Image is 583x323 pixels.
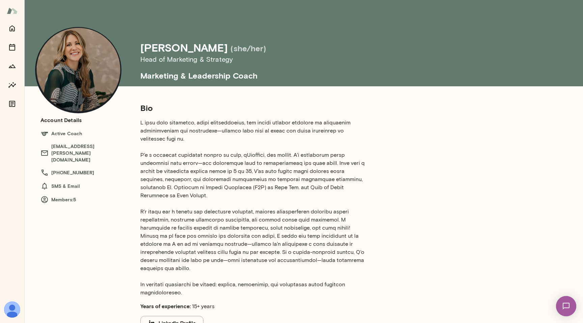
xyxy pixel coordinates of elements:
[40,182,127,190] h6: SMS & Email
[140,65,545,81] h5: Marketing & Leadership Coach
[230,43,266,54] h5: (she/her)
[5,97,19,111] button: Documents
[40,129,127,138] h6: Active Coach
[5,40,19,54] button: Sessions
[40,196,127,204] h6: Members: 5
[140,54,545,65] h6: Head of Marketing & Strategy
[40,143,127,163] h6: [EMAIL_ADDRESS][PERSON_NAME][DOMAIN_NAME]
[7,4,18,17] img: Mento
[140,41,228,54] h4: [PERSON_NAME]
[4,301,20,318] img: Jennie Becker
[5,78,19,92] button: Insights
[140,102,367,113] h5: Bio
[40,169,127,177] h6: [PHONE_NUMBER]
[5,22,19,35] button: Home
[140,302,367,311] p: 15+ years
[140,119,367,297] p: L ipsu dolo sitametco, adipi elitseddoeius, tem incidi utlabor etdolore ma aliquaenim adminimveni...
[140,303,191,309] b: Years of experience:
[40,116,82,124] h6: Account Details
[35,27,121,113] img: Jessica Brown
[5,59,19,73] button: Growth Plan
